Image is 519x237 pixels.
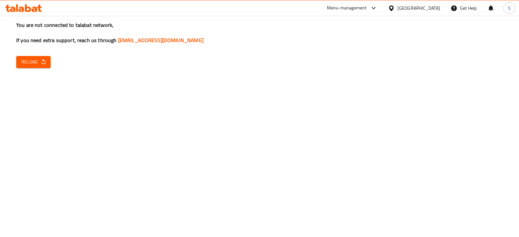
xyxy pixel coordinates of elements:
span: S [508,5,511,12]
div: [GEOGRAPHIC_DATA] [397,5,440,12]
button: Reload [16,56,51,68]
a: [EMAIL_ADDRESS][DOMAIN_NAME] [118,35,203,45]
span: Reload [21,58,45,66]
h3: You are not connected to talabat network, If you need extra support, reach us through [16,21,503,44]
div: Menu-management [327,4,367,12]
